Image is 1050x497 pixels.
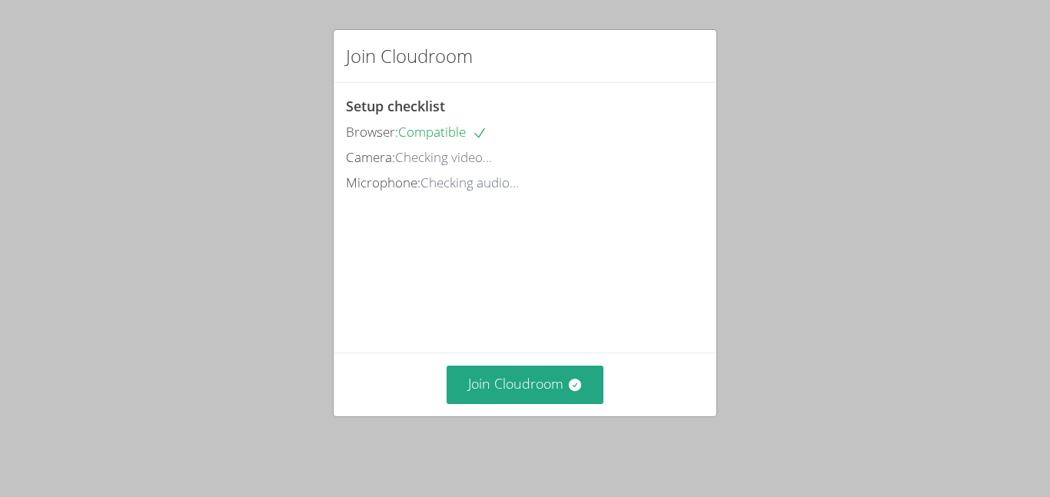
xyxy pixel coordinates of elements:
[398,123,487,141] span: Compatible
[346,42,473,70] h2: Join Cloudroom
[420,174,519,191] span: Checking audio...
[346,123,398,141] span: Browser:
[395,148,492,166] span: Checking video...
[346,148,395,166] span: Camera:
[346,174,420,191] span: Microphone:
[346,97,445,115] span: Setup checklist
[447,366,604,403] button: Join Cloudroom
